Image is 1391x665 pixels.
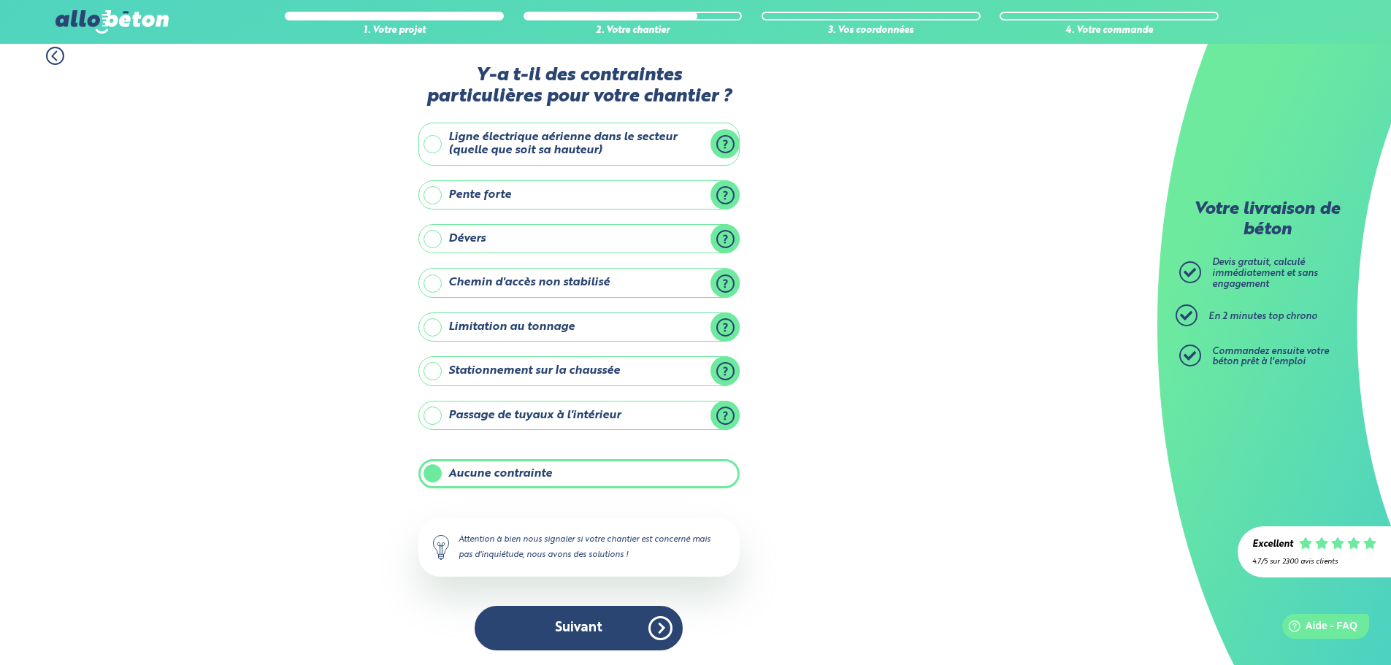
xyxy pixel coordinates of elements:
label: Dévers [418,224,740,253]
label: Pente forte [418,180,740,210]
label: Passage de tuyaux à l'intérieur [418,401,740,430]
label: Ligne électrique aérienne dans le secteur (quelle que soit sa hauteur) [418,123,740,166]
div: 3. Vos coordonnées [762,26,981,36]
label: Chemin d'accès non stabilisé [418,268,740,297]
button: Suivant [475,606,683,650]
div: 2. Votre chantier [524,26,743,36]
div: 4. Votre commande [1000,26,1219,36]
label: Stationnement sur la chaussée [418,356,740,385]
div: Attention à bien nous signaler si votre chantier est concerné mais pas d'inquiétude, nous avons d... [418,518,740,576]
div: 1. Votre projet [285,26,504,36]
img: allobéton [55,10,168,34]
iframe: Help widget launcher [1261,608,1375,649]
label: Y-a t-il des contraintes particulières pour votre chantier ? [418,65,740,108]
label: Limitation au tonnage [418,312,740,342]
label: Aucune contrainte [418,459,740,488]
